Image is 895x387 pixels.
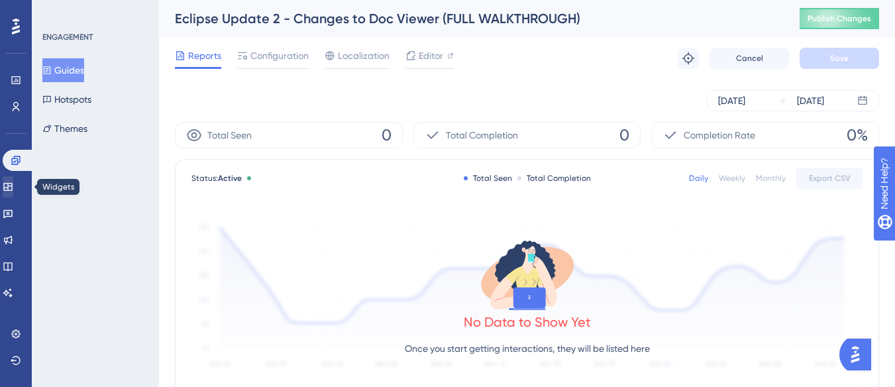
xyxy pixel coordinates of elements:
span: Need Help? [31,3,83,19]
button: Hotspots [42,87,91,111]
span: Status: [191,173,242,184]
div: Total Completion [517,173,591,184]
div: [DATE] [718,93,745,109]
span: Reports [188,48,221,64]
div: Daily [689,173,708,184]
button: Publish Changes [800,8,879,29]
span: Total Completion [446,127,518,143]
button: Guides [42,58,84,82]
button: Save [800,48,879,69]
div: Weekly [719,173,745,184]
span: Total Seen [207,127,252,143]
button: Themes [42,117,87,140]
div: No Data to Show Yet [464,313,591,331]
span: Localization [338,48,390,64]
span: Completion Rate [684,127,755,143]
div: [DATE] [797,93,824,109]
button: Cancel [710,48,789,69]
span: Export CSV [809,173,851,184]
p: Once you start getting interactions, they will be listed here [405,341,650,357]
button: Export CSV [796,168,863,189]
span: 0 [619,125,629,146]
span: 0% [847,125,868,146]
span: Configuration [250,48,309,64]
div: ENGAGEMENT [42,32,93,42]
span: Active [218,174,242,183]
div: Monthly [756,173,786,184]
iframe: UserGuiding AI Assistant Launcher [839,335,879,374]
span: 0 [382,125,392,146]
span: Cancel [736,53,763,64]
span: Save [830,53,849,64]
span: Editor [419,48,443,64]
span: Publish Changes [808,13,871,24]
div: Eclipse Update 2 - Changes to Doc Viewer (FULL WALKTHROUGH) [175,9,766,28]
div: Total Seen [464,173,512,184]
